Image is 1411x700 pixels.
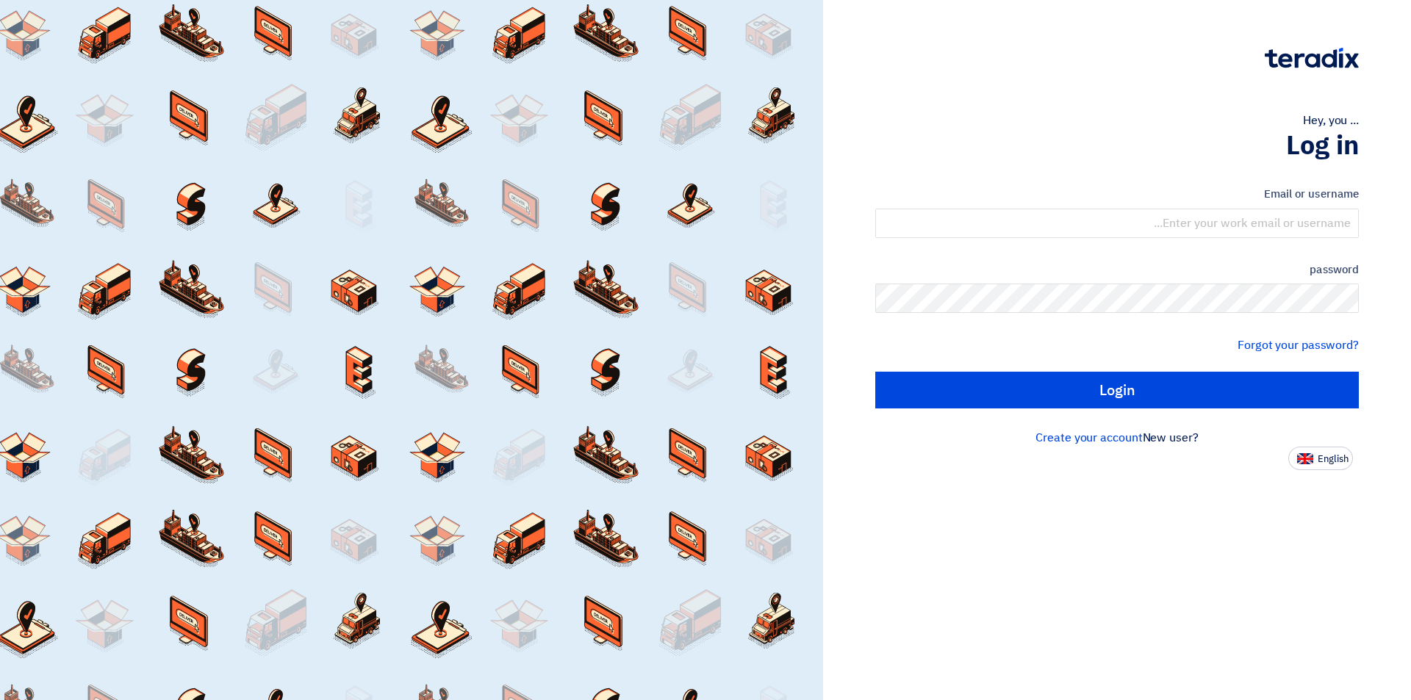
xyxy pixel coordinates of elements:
[1297,453,1313,464] img: en-US.png
[1286,126,1359,165] font: Log in
[1238,336,1359,354] a: Forgot your password?
[1143,429,1199,447] font: New user?
[875,209,1359,238] input: Enter your work email or username...
[1318,452,1349,466] font: English
[1265,48,1359,68] img: Teradix logo
[875,372,1359,408] input: Login
[1264,186,1359,202] font: Email or username
[1288,447,1353,470] button: English
[1303,112,1359,129] font: Hey, you ...
[1310,261,1359,278] font: password
[1035,429,1142,447] a: Create your account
